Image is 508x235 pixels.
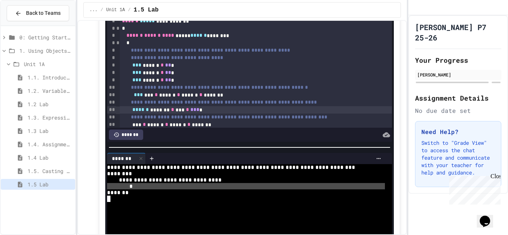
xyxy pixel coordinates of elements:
span: Unit 1A [106,7,125,13]
button: Back to Teams [7,5,69,21]
span: Back to Teams [26,9,61,17]
iframe: chat widget [446,173,501,205]
div: [PERSON_NAME] [417,71,499,78]
div: No due date set [415,106,501,115]
span: 1.1. Introduction to Algorithms, Programming, and Compilers [28,74,72,81]
span: / [100,7,103,13]
span: Unit 1A [24,60,72,68]
span: 1.5 Lab [134,6,158,14]
span: 1.3 Lab [28,127,72,135]
p: Switch to "Grade View" to access the chat feature and communicate with your teacher for help and ... [421,139,495,176]
span: 1.5 Lab [28,180,72,188]
span: / [128,7,131,13]
span: 1.4 Lab [28,154,72,161]
span: 1. Using Objects and Methods [19,47,72,55]
iframe: chat widget [477,205,501,228]
h1: [PERSON_NAME] P7 25-26 [415,22,501,43]
h2: Your Progress [415,55,501,65]
span: 0: Getting Started [19,33,72,41]
span: 1.5. Casting and Ranges of Values [28,167,72,175]
span: ... [90,7,98,13]
div: Chat with us now!Close [3,3,51,47]
h3: Need Help? [421,127,495,136]
h2: Assignment Details [415,93,501,103]
span: 1.3. Expressions and Output [New] [28,114,72,121]
span: 1.2. Variables and Data Types [28,87,72,95]
span: 1.4. Assignment and Input [28,140,72,148]
span: 1.2 Lab [28,100,72,108]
